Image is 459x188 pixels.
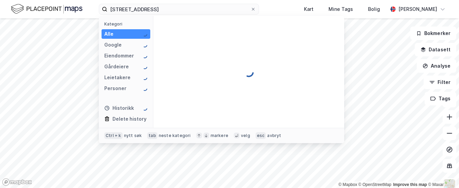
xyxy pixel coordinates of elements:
a: Mapbox [338,182,357,187]
button: Tags [425,92,456,105]
div: Kart [304,5,313,13]
button: Bokmerker [410,27,456,40]
button: Analyse [417,59,456,73]
div: Ctrl + k [104,132,123,139]
a: OpenStreetMap [358,182,392,187]
img: spinner.a6d8c91a73a9ac5275cf975e30b51cfb.svg [142,53,148,58]
img: spinner.a6d8c91a73a9ac5275cf975e30b51cfb.svg [142,105,148,111]
button: Filter [424,75,456,89]
div: Gårdeiere [104,63,129,71]
div: Kontrollprogram for chat [425,155,459,188]
a: Improve this map [393,182,427,187]
div: neste kategori [159,133,191,138]
div: Historikk [104,104,134,112]
div: markere [211,133,228,138]
a: Mapbox homepage [2,178,32,186]
img: logo.f888ab2527a4732fd821a326f86c7f29.svg [11,3,82,15]
div: Mine Tags [328,5,353,13]
img: spinner.a6d8c91a73a9ac5275cf975e30b51cfb.svg [142,86,148,91]
div: avbryt [267,133,281,138]
input: Søk på adresse, matrikkel, gårdeiere, leietakere eller personer [107,4,250,14]
div: nytt søk [124,133,142,138]
div: Personer [104,84,126,92]
div: tab [147,132,157,139]
div: esc [256,132,266,139]
div: Alle [104,30,113,38]
img: spinner.a6d8c91a73a9ac5275cf975e30b51cfb.svg [243,67,254,78]
div: Leietakere [104,73,131,82]
button: Datasett [415,43,456,56]
div: Bolig [368,5,380,13]
div: Google [104,41,122,49]
img: spinner.a6d8c91a73a9ac5275cf975e30b51cfb.svg [142,64,148,69]
img: spinner.a6d8c91a73a9ac5275cf975e30b51cfb.svg [142,31,148,37]
div: velg [241,133,250,138]
img: spinner.a6d8c91a73a9ac5275cf975e30b51cfb.svg [142,75,148,80]
div: [PERSON_NAME] [398,5,437,13]
div: Delete history [112,115,147,123]
img: spinner.a6d8c91a73a9ac5275cf975e30b51cfb.svg [142,42,148,48]
iframe: Chat Widget [425,155,459,188]
div: Eiendommer [104,52,134,60]
div: Kategori [104,21,150,27]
